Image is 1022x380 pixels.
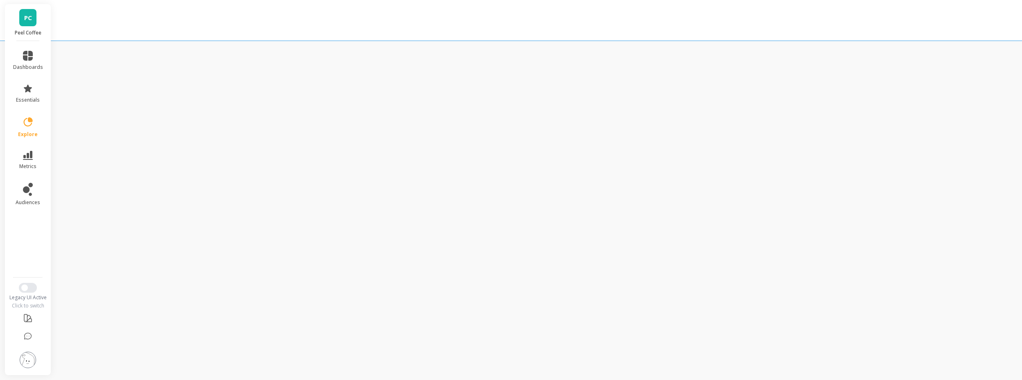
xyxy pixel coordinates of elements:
div: Legacy UI Active [5,294,51,301]
button: Switch to New UI [19,283,37,293]
img: profile picture [20,352,36,368]
div: Click to switch [5,303,51,309]
p: Peel Coffee [13,30,43,36]
span: PC [24,13,32,23]
span: dashboards [13,64,43,71]
span: explore [18,131,38,138]
span: essentials [16,97,40,103]
span: metrics [19,163,36,170]
span: audiences [16,199,40,206]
